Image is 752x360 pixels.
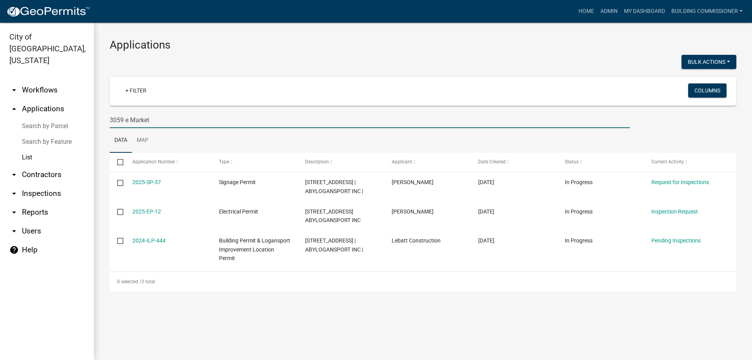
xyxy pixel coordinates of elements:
[565,159,578,165] span: Status
[668,4,746,19] a: Building Commissioner
[125,153,211,172] datatable-header-cell: Application Number
[597,4,621,19] a: Admin
[219,237,290,262] span: Building Permit & Logansport Improvement Location Permit
[298,153,384,172] datatable-header-cell: Description
[119,83,153,98] a: + Filter
[651,159,684,165] span: Current Activity
[110,128,132,153] a: Data
[651,237,701,244] a: Pending Inspections
[565,237,593,244] span: In Progress
[392,237,441,244] span: Lebatt Construction
[110,38,736,52] h3: Applications
[305,179,363,194] span: 3059 E MARKET ST | ABYLOGANSPORT INC |
[9,170,19,179] i: arrow_drop_down
[644,153,730,172] datatable-header-cell: Current Activity
[110,153,125,172] datatable-header-cell: Select
[219,208,258,215] span: Electrical Permit
[651,179,709,185] a: Request for Inspections
[9,226,19,236] i: arrow_drop_down
[9,85,19,95] i: arrow_drop_down
[219,159,229,165] span: Type
[478,237,494,244] span: 10/23/2024
[117,279,141,284] span: 0 selected /
[575,4,597,19] a: Home
[621,4,668,19] a: My Dashboard
[392,208,434,215] span: John Lerche
[211,153,298,172] datatable-header-cell: Type
[219,179,256,185] span: Signage Permit
[132,128,153,153] a: Map
[651,208,698,215] a: Inspection Request
[305,237,363,253] span: 3059 E MARKET ST | ABYLOGANSPORT INC |
[132,179,161,185] a: 2025-SP-37
[9,104,19,114] i: arrow_drop_up
[565,208,593,215] span: In Progress
[305,208,361,224] span: 3059 E MARKET ST ABYLOGANSPORT INC
[392,159,412,165] span: Applicant
[471,153,557,172] datatable-header-cell: Date Created
[132,237,166,244] a: 2024-ILP-444
[478,179,494,185] span: 03/12/2025
[681,55,736,69] button: Bulk Actions
[688,83,727,98] button: Columns
[392,179,434,185] span: Bernard Wade
[9,189,19,198] i: arrow_drop_down
[478,208,494,215] span: 02/11/2025
[110,272,736,291] div: 3 total
[9,245,19,255] i: help
[557,153,644,172] datatable-header-cell: Status
[9,208,19,217] i: arrow_drop_down
[132,159,175,165] span: Application Number
[132,208,161,215] a: 2025-EP-12
[478,159,506,165] span: Date Created
[565,179,593,185] span: In Progress
[305,159,329,165] span: Description
[110,112,630,128] input: Search for applications
[384,153,471,172] datatable-header-cell: Applicant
